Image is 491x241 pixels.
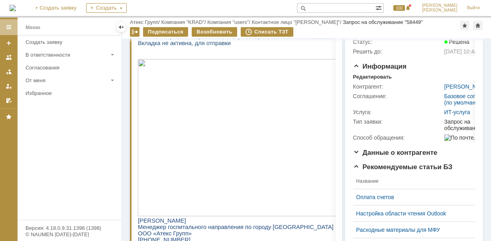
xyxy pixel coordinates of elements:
div: Работа с массовостью [130,27,139,37]
div: / [161,19,208,25]
th: Название [353,174,469,189]
div: Соглашение: [353,93,443,99]
div: / [130,19,161,25]
a: Согласования [22,61,120,74]
div: Контрагент: [353,83,443,90]
div: Версия: 4.18.0.9.31.1398 (1398) [26,225,113,231]
span: Расширенный поиск [375,4,383,11]
div: / [252,19,343,25]
a: Атекс Групп [130,19,158,25]
div: © NAUMEN [DATE]-[DATE] [26,232,113,237]
div: Создать [86,3,127,13]
a: Заявки в моей ответственности [2,65,15,78]
div: Редактировать [353,74,392,80]
div: Создать заявку [26,39,116,45]
div: Статус: [353,39,443,45]
a: Создать заявку [22,36,120,48]
div: Добавить в избранное [460,21,469,30]
span: [PERSON_NAME] [422,3,458,8]
a: Расходные материалы для МФУ [356,227,465,233]
div: Способ обращения: [353,134,443,141]
span: Информация [353,63,407,70]
a: Контактное лицо "[PERSON_NAME]" [252,19,340,25]
a: Перейти на домашнюю страницу [10,5,16,11]
a: Компания "users" [207,19,249,25]
div: Избранное [26,90,108,96]
span: Рекомендуемые статьи БЗ [353,163,453,171]
a: Создать заявку [2,37,15,49]
span: Решена [444,39,469,45]
div: / [207,19,251,25]
div: Решить до: [353,48,443,55]
a: Настройка области чтения Outlook [356,210,465,217]
div: Запрос на обслуживание "58449" [343,19,423,25]
span: [DATE] 10:44 [444,48,477,55]
div: В ответственности [26,52,108,58]
div: Сделать домашней страницей [473,21,483,30]
span: Данные о контрагенте [353,149,438,156]
a: Мои согласования [2,94,15,107]
div: От меня [26,77,108,83]
div: Тип заявки: [353,119,443,125]
a: [PERSON_NAME] [444,83,490,90]
span: [PERSON_NAME] [422,8,458,13]
div: Услуга: [353,109,443,115]
a: Заявки на командах [2,51,15,64]
a: ИТ-услуга [444,109,470,115]
a: Мои заявки [2,80,15,93]
span: 100 [393,5,405,11]
img: По почте.png [444,134,485,141]
a: Компания "KRAD" [161,19,204,25]
div: Меню [26,23,40,32]
img: logo [10,5,16,11]
a: Оплата счетов [356,194,465,200]
div: Согласования [26,65,116,71]
div: Скрыть меню [116,22,126,32]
